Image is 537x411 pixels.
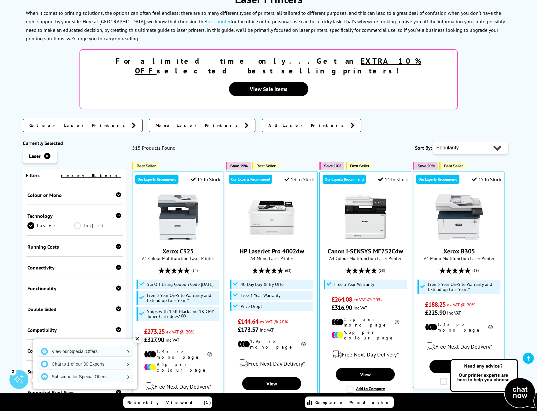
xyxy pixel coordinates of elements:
[472,264,479,276] span: (39)
[27,222,74,229] a: Laser
[26,10,505,42] p: When it comes to printing solutions, the options can often feel endless; there are so many differ...
[135,175,178,184] div: Our Experts Recommend
[428,282,499,292] span: Free 3 Year On-Site Warranty and Extend up to 5 Years*
[331,295,352,304] span: £264.08
[425,321,493,333] li: 1.3p per mono page
[136,255,220,261] span: A4 Colour Multifunction Laser Printer
[413,162,438,170] button: Save 20%
[162,247,194,255] a: Xerox C325
[116,56,421,76] strong: For a limited time only...Get an selected best selling printers!
[230,164,248,168] span: Save 19%
[155,194,202,241] img: Xerox C325
[252,162,279,170] button: Best Seller
[353,297,382,303] span: ex VAT @ 20%
[147,282,213,287] span: 5% Off Using Coupon Code [DATE]
[38,359,132,369] a: Chat to 1 of our 30 Experts
[27,192,121,198] div: Colour or Mono
[440,378,479,385] label: Add to Compare
[38,372,132,382] a: Subscribe for Special Offers
[166,329,194,335] span: ex VAT @ 20%
[447,310,461,316] span: inc VAT
[342,194,389,241] img: Canon i-SENSYS MF752Cdw
[23,119,143,132] a: Colour Laser Printers
[240,247,304,255] a: HP LaserJet Pro 4002dw
[429,360,488,373] a: View
[336,368,394,381] a: View
[315,400,392,405] span: Compare Products
[144,349,212,360] li: 1.4p per mono page
[155,236,202,242] a: Xerox C325
[425,309,446,317] span: £225.90
[331,304,352,312] span: £316.90
[241,282,285,287] span: 40 Day Buy & Try Offer
[133,334,142,343] div: ✕
[238,339,306,350] li: 1.9p per mono page
[23,140,126,146] div: Currently Selected
[238,317,258,326] span: £144.64
[447,302,475,308] span: ex VAT @ 20%
[425,300,446,309] span: £188.25
[27,389,121,396] div: Supported Print Sizes
[444,164,463,168] span: Best Seller
[136,378,220,395] div: modal_delivery
[323,175,366,184] div: Our Experts Recommend
[334,282,374,287] span: Free 3 Year Warranty
[27,213,121,219] div: Technology
[144,327,165,336] span: £273.25
[416,175,459,184] div: Our Experts Recommend
[155,122,241,129] span: Mono Laser Printers
[443,247,475,255] a: Xerox B305
[435,194,483,241] img: Xerox B305
[435,236,483,242] a: Xerox B305
[27,368,121,375] div: Supported Devices
[260,327,274,333] span: inc VAT
[472,176,501,182] div: 15 In Stock
[27,306,121,312] div: Double Sided
[415,145,432,151] span: Sort By:
[350,164,369,168] span: Best Seller
[248,236,295,242] a: HP LaserJet Pro 4002dw
[319,162,344,170] button: Save 10%
[123,397,212,408] a: Recently Viewed (1)
[27,327,121,333] div: Compatibility
[229,82,308,96] a: View Sale Items
[256,164,276,168] span: Best Seller
[144,362,212,373] li: 9.3p per colour page
[242,377,301,390] a: View
[9,368,16,375] div: 2
[260,319,288,325] span: ex VAT @ 20%
[127,400,211,405] span: Recently Viewed (1)
[229,255,314,261] span: A4 Mono Laser Printer
[284,176,314,182] div: 13 In Stock
[144,336,164,344] span: £327.90
[347,386,385,393] label: Add to Compare
[342,236,389,242] a: Canon i-SENSYS MF752Cdw
[262,119,361,132] a: A3 Laser Printers
[61,173,121,178] a: reset filters
[132,162,159,170] button: Best Seller
[135,56,422,76] u: EXTRA 10% OFF
[346,162,372,170] button: Best Seller
[149,119,255,132] a: Mono Laser Printers
[27,348,121,354] div: Condition
[166,337,179,343] span: inc VAT
[353,305,367,311] span: inc VAT
[305,397,394,408] a: Compare Products
[229,355,314,372] div: modal_delivery
[226,162,251,170] button: Save 19%
[379,264,385,276] span: (38)
[241,293,281,298] span: Free 3 Year Warranty
[29,153,41,159] span: Laser
[323,345,408,363] div: modal_delivery
[328,247,403,255] a: Canon i-SENSYS MF752Cdw
[132,145,176,151] span: 515 Products Found
[74,222,121,229] a: Inkjet
[206,18,231,25] a: best printer
[268,122,347,129] span: A3 Laser Printers
[229,175,272,184] div: Our Experts Recommend
[378,176,408,182] div: 14 In Stock
[27,244,121,250] div: Running Costs
[331,329,399,341] li: 9.3p per colour page
[449,358,537,410] img: Open Live Chat window
[417,164,435,168] span: Save 20%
